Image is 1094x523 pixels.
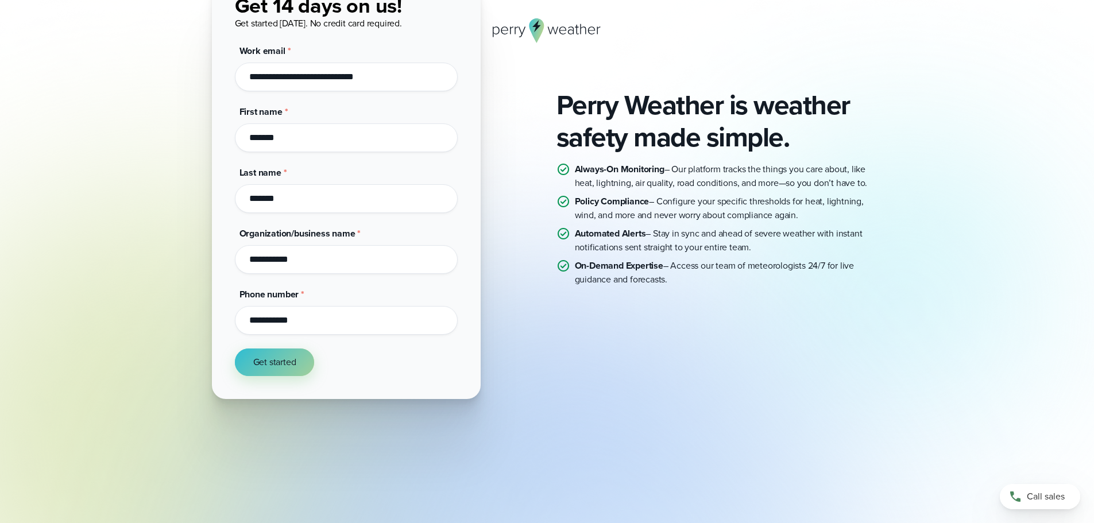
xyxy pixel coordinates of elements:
span: Get started [253,355,296,369]
span: Get started [DATE]. No credit card required. [235,17,402,30]
strong: Automated Alerts [575,227,646,240]
h2: Perry Weather is weather safety made simple. [556,89,883,153]
strong: On-Demand Expertise [575,259,663,272]
p: – Our platform tracks the things you care about, like heat, lightning, air quality, road conditio... [575,162,883,190]
span: Organization/business name [239,227,355,240]
span: Work email [239,44,285,57]
a: Call sales [1000,484,1080,509]
strong: Always-On Monitoring [575,162,664,176]
p: – Stay in sync and ahead of severe weather with instant notifications sent straight to your entir... [575,227,883,254]
p: – Access our team of meteorologists 24/7 for live guidance and forecasts. [575,259,883,286]
strong: Policy Compliance [575,195,650,208]
p: – Configure your specific thresholds for heat, lightning, wind, and more and never worry about co... [575,195,883,222]
span: First name [239,105,283,118]
span: Call sales [1027,490,1065,503]
button: Get started [235,348,315,376]
span: Phone number [239,288,299,301]
span: Last name [239,166,281,179]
